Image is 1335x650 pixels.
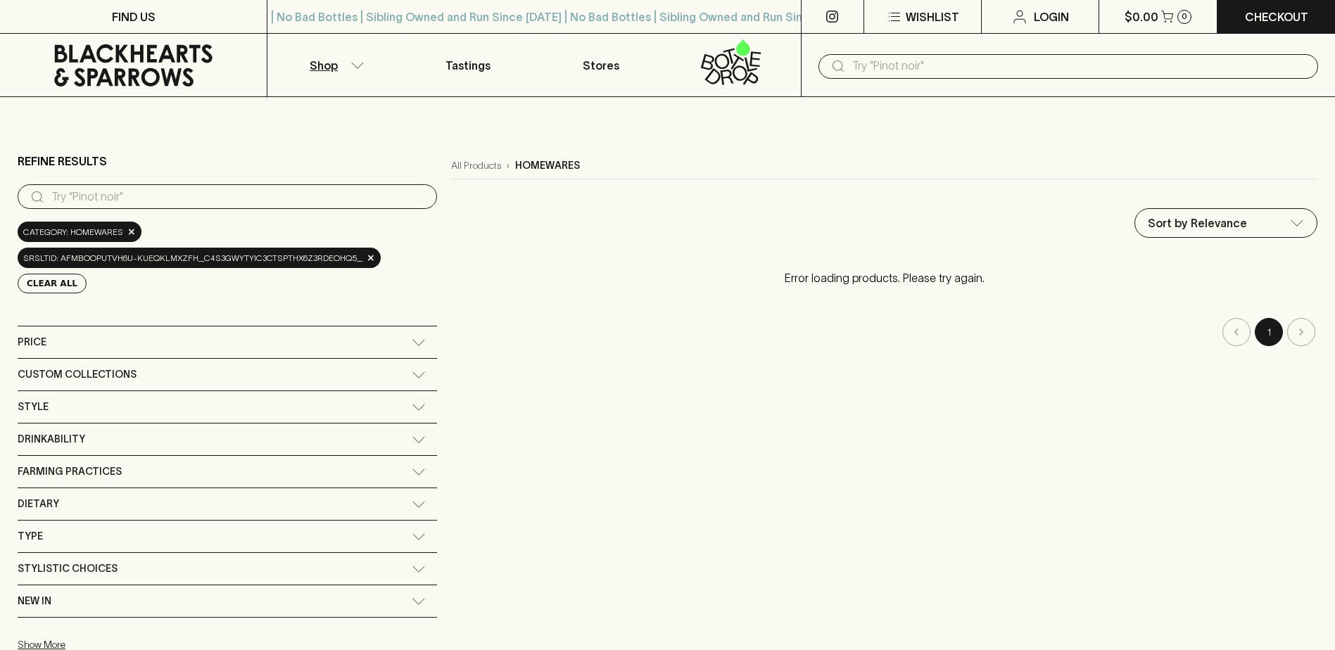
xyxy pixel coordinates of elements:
[1182,13,1187,20] p: 0
[267,34,400,96] button: Shop
[18,431,85,448] span: Drinkability
[18,560,118,578] span: Stylistic Choices
[18,274,87,293] button: Clear All
[507,158,510,173] p: ›
[18,585,437,617] div: New In
[18,326,437,358] div: Price
[451,158,501,173] a: All Products
[367,250,375,265] span: ×
[18,366,137,383] span: Custom Collections
[1245,8,1308,25] p: Checkout
[1255,318,1283,346] button: page 1
[451,255,1317,300] p: Error loading products. Please try again.
[515,158,580,173] p: homewares
[18,423,437,455] div: Drinkability
[23,225,123,239] span: Category: homewares
[51,186,426,208] input: Try “Pinot noir”
[906,8,959,25] p: Wishlist
[18,153,107,170] p: Refine Results
[23,251,362,265] span: srsltid: AfmBOopuTVH6u-KUeqKlmxZfH_c4s3gWyTYIc3ctSpthx6z3RDEOhq5_
[127,224,136,239] span: ×
[1148,215,1247,231] p: Sort by Relevance
[18,495,59,513] span: Dietary
[18,528,43,545] span: Type
[401,34,534,96] a: Tastings
[534,34,667,96] a: Stores
[1125,8,1158,25] p: $0.00
[18,391,437,423] div: Style
[18,456,437,487] div: Farming Practices
[583,57,619,74] p: Stores
[18,333,46,351] span: Price
[310,57,338,74] p: Shop
[445,57,491,74] p: Tastings
[18,463,122,480] span: Farming Practices
[451,318,1317,346] nav: pagination navigation
[18,359,437,390] div: Custom Collections
[1135,209,1317,237] div: Sort by Relevance
[1034,8,1069,25] p: Login
[852,55,1307,77] input: Try "Pinot noir"
[18,592,51,610] span: New In
[18,553,437,585] div: Stylistic Choices
[18,488,437,520] div: Dietary
[18,521,437,552] div: Type
[18,398,49,416] span: Style
[112,8,156,25] p: FIND US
